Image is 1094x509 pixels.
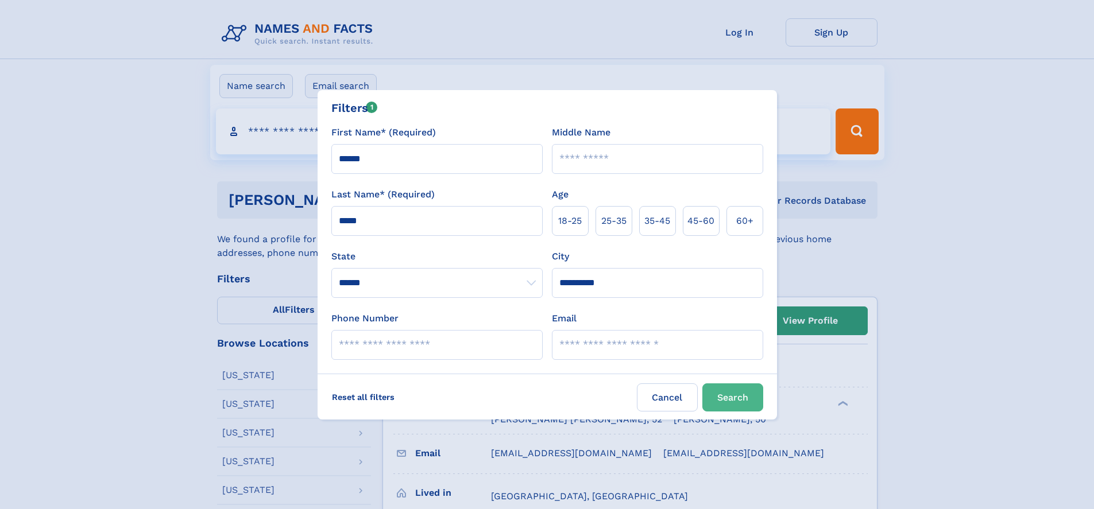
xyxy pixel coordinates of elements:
[558,214,582,228] span: 18‑25
[552,126,610,139] label: Middle Name
[324,383,402,411] label: Reset all filters
[644,214,670,228] span: 35‑45
[637,383,698,411] label: Cancel
[331,312,399,325] label: Phone Number
[331,99,378,116] div: Filters
[736,214,753,228] span: 60+
[331,250,543,263] label: State
[552,312,577,325] label: Email
[702,383,763,411] button: Search
[331,188,435,201] label: Last Name* (Required)
[687,214,714,228] span: 45‑60
[552,250,569,263] label: City
[331,126,436,139] label: First Name* (Required)
[552,188,569,201] label: Age
[601,214,627,228] span: 25‑35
